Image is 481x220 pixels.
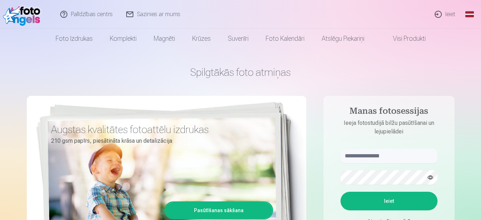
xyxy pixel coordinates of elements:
[3,3,44,26] img: /fa1
[341,192,437,210] button: Ieiet
[165,202,272,218] a: Pasūtīšanas sākšana
[101,29,145,49] a: Komplekti
[51,123,268,136] h3: Augstas kvalitātes fotoattēlu izdrukas
[313,29,373,49] a: Atslēgu piekariņi
[27,66,455,79] h1: Spilgtākās foto atmiņas
[257,29,313,49] a: Foto kalendāri
[219,29,257,49] a: Suvenīri
[333,106,445,119] h4: Manas fotosessijas
[333,119,445,136] p: Ieeja fotostudijā bilžu pasūtīšanai un lejupielādei
[373,29,434,49] a: Visi produkti
[184,29,219,49] a: Krūzes
[47,29,101,49] a: Foto izdrukas
[145,29,184,49] a: Magnēti
[51,136,268,146] p: 210 gsm papīrs, piesātināta krāsa un detalizācija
